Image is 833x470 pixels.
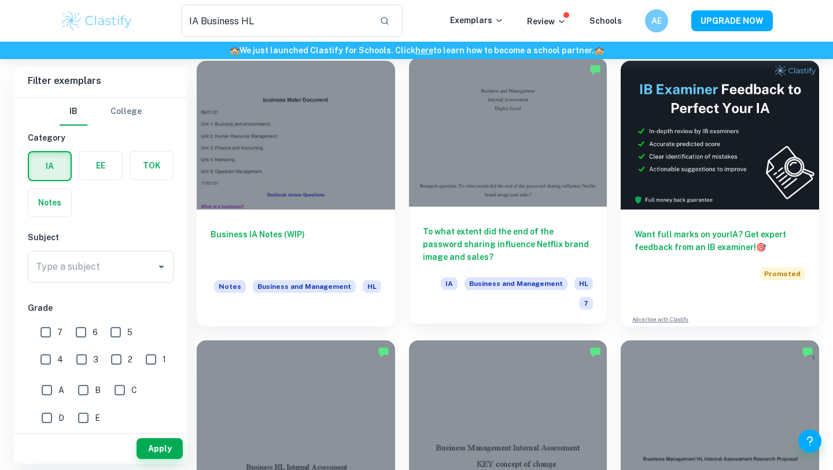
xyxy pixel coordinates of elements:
span: E [95,412,100,424]
button: EE [79,152,122,179]
h6: To what extent did the end of the password sharing influence Netflix brand image and sales? [423,225,594,263]
span: 4 [57,353,63,366]
input: Search for any exemplars... [181,5,370,37]
h6: We just launched Clastify for Schools. Click to learn how to become a school partner. [2,44,831,57]
span: 3 [93,353,98,366]
span: 7 [57,326,62,339]
button: Help and Feedback [798,429,821,453]
img: Thumbnail [621,61,819,210]
span: 1 [163,353,166,366]
a: here [415,46,433,55]
button: Notes [28,189,71,216]
span: C [131,384,137,396]
h6: Filter exemplars [14,65,187,97]
p: Exemplars [450,14,504,27]
span: 7 [579,297,593,310]
button: IB [60,98,87,126]
span: B [95,384,101,396]
h6: AE [650,14,664,27]
a: To what extent did the end of the password sharing influence Netflix brand image and sales?IABusi... [409,61,607,326]
span: 5 [127,326,132,339]
h6: Want full marks on your IA ? Get expert feedback from an IB examiner! [635,228,805,254]
span: 2 [128,353,132,366]
span: 🎯 [756,243,766,252]
img: Marked [802,346,813,358]
h6: Business IA Notes (WIP) [211,228,381,266]
span: Notes [214,280,246,293]
span: HL [574,277,593,290]
a: Business IA Notes (WIP)NotesBusiness and ManagementHL [197,61,395,326]
h6: Subject [28,231,174,244]
span: 🏫 [230,46,239,55]
img: Marked [589,346,601,358]
span: Promoted [760,267,805,280]
button: UPGRADE NOW [691,10,773,31]
button: TOK [130,152,173,179]
div: Filter type choice [60,98,142,126]
span: A [58,384,64,396]
h6: Category [28,131,174,144]
h6: Grade [28,302,174,314]
button: College [110,98,142,126]
span: Business and Management [253,280,356,293]
button: IA [29,152,71,180]
span: IA [441,277,458,290]
a: Want full marks on yourIA? Get expert feedback from an IB examiner!PromotedAdvertise with Clastify [621,61,819,326]
span: HL [363,280,381,293]
a: Advertise with Clastify [632,315,688,324]
a: Schools [589,16,622,25]
button: AE [645,9,668,32]
button: Apply [137,438,183,459]
img: Clastify logo [60,9,134,32]
img: Marked [589,64,601,75]
span: D [58,412,64,424]
span: 🏫 [594,46,604,55]
button: Open [153,259,169,275]
span: 6 [93,326,98,339]
p: Review [527,15,566,28]
img: Marked [378,346,389,358]
span: Business and Management [465,277,567,290]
